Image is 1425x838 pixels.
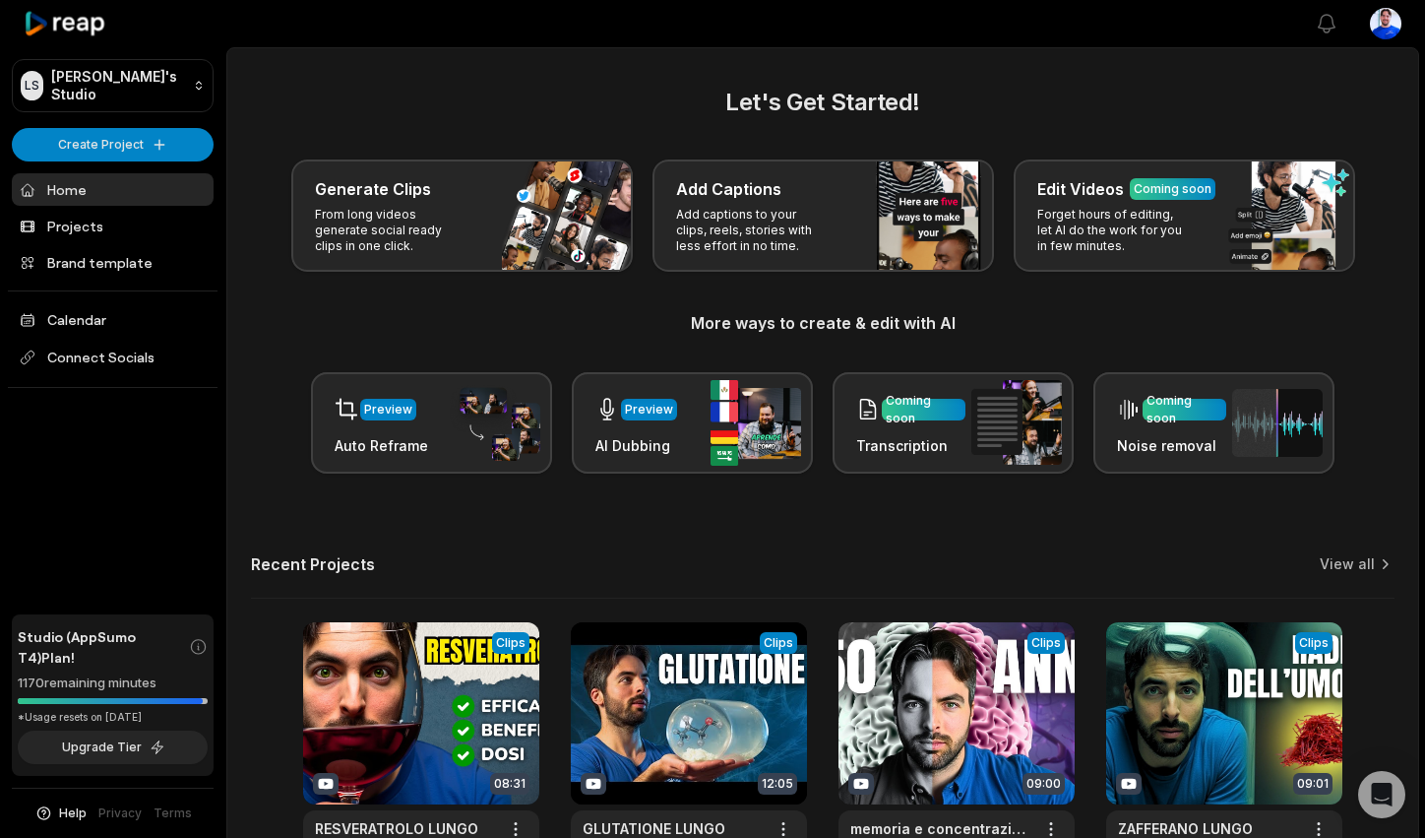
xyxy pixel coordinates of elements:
[676,207,829,254] p: Add captions to your clips, reels, stories with less effort in no time.
[315,177,431,201] h3: Generate Clips
[12,246,214,279] a: Brand template
[1117,435,1226,456] h3: Noise removal
[1134,180,1211,198] div: Coming soon
[1037,177,1124,201] h3: Edit Videos
[335,435,428,456] h3: Auto Reframe
[1146,392,1222,427] div: Coming soon
[971,380,1062,465] img: transcription.png
[98,805,142,822] a: Privacy
[18,674,208,693] div: 1170 remaining minutes
[364,401,412,419] div: Preview
[34,805,87,822] button: Help
[18,626,189,668] span: Studio (AppSumo T4) Plan!
[18,710,208,725] div: *Usage resets on [DATE]
[51,68,185,103] p: [PERSON_NAME]'s Studio
[676,177,781,201] h3: Add Captions
[886,392,961,427] div: Coming soon
[1320,554,1375,574] a: View all
[1232,389,1323,457] img: noise_removal.png
[251,85,1394,120] h2: Let's Get Started!
[59,805,87,822] span: Help
[595,435,677,456] h3: AI Dubbing
[21,71,43,100] div: LS
[625,401,673,419] div: Preview
[315,207,467,254] p: From long videos generate social ready clips in one click.
[12,210,214,242] a: Projects
[856,435,965,456] h3: Transcription
[12,173,214,206] a: Home
[18,731,208,764] button: Upgrade Tier
[251,554,375,574] h2: Recent Projects
[711,380,801,466] img: ai_dubbing.png
[12,303,214,336] a: Calendar
[251,311,1394,335] h3: More ways to create & edit with AI
[154,805,192,822] a: Terms
[1358,771,1405,818] div: Open Intercom Messenger
[12,340,214,375] span: Connect Socials
[450,385,540,462] img: auto_reframe.png
[12,128,214,161] button: Create Project
[1037,207,1190,254] p: Forget hours of editing, let AI do the work for you in few minutes.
